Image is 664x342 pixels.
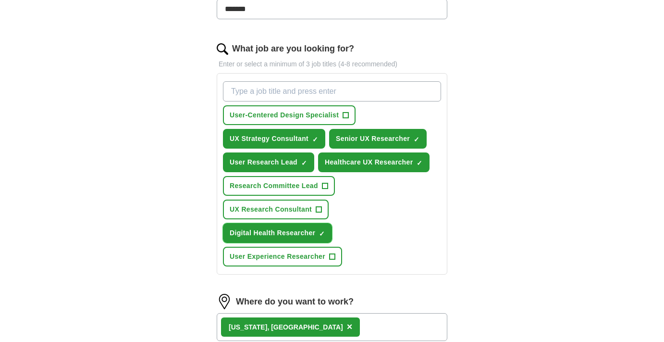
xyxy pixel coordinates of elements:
p: Enter or select a minimum of 3 job titles (4-8 recommended) [217,59,447,69]
span: Senior UX Researcher [336,134,410,144]
button: Healthcare UX Researcher✓ [318,152,430,172]
button: Senior UX Researcher✓ [329,129,427,149]
button: UX Research Consultant [223,200,329,219]
strong: [US_STATE] [229,323,267,331]
button: UX Strategy Consultant✓ [223,129,325,149]
img: search.png [217,43,228,55]
label: What job are you looking for? [232,42,354,55]
span: UX Strategy Consultant [230,134,308,144]
span: ✓ [414,136,419,143]
button: Research Committee Lead [223,176,335,196]
span: ✓ [312,136,318,143]
button: Digital Health Researcher✓ [223,223,332,243]
span: Digital Health Researcher [230,228,315,238]
span: UX Research Consultant [230,204,312,215]
input: Type a job title and press enter [223,81,441,101]
div: , [GEOGRAPHIC_DATA] [229,322,343,332]
button: × [347,320,353,334]
span: User-Centered Design Specialist [230,110,339,120]
span: ✓ [417,159,422,167]
span: ✓ [319,230,325,238]
label: Where do you want to work? [236,295,354,308]
img: location.png [217,294,232,309]
span: × [347,321,353,332]
span: Research Committee Lead [230,181,318,191]
span: User Experience Researcher [230,252,325,262]
button: User-Centered Design Specialist [223,105,356,125]
button: User Research Lead✓ [223,152,314,172]
span: User Research Lead [230,157,297,167]
button: User Experience Researcher [223,247,342,266]
span: ✓ [301,159,307,167]
span: Healthcare UX Researcher [325,157,413,167]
